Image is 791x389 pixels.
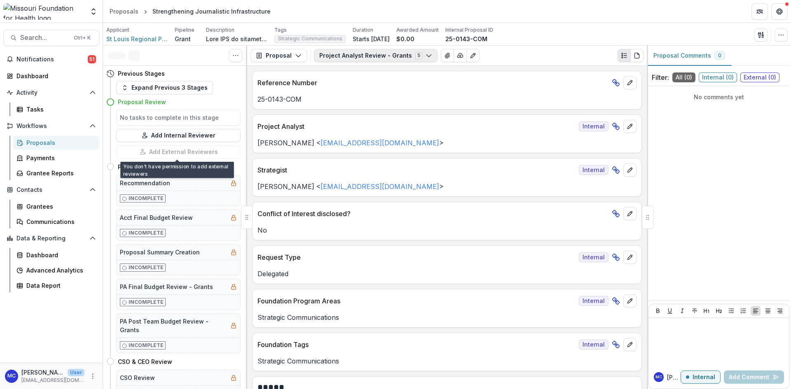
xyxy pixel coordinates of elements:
[16,56,88,63] span: Notifications
[120,113,237,122] h5: No tasks to complete in this stage
[623,338,637,351] button: edit
[118,357,172,366] h4: CSO & CEO Review
[26,138,93,147] div: Proposals
[120,179,170,187] h5: Recommendation
[7,373,16,379] div: Molly Crisp
[129,298,164,306] p: Incomplete
[106,26,129,34] p: Applicant
[321,182,439,191] a: [EMAIL_ADDRESS][DOMAIN_NAME]
[693,374,715,381] p: Internal
[13,136,99,149] a: Proposals
[775,306,785,316] button: Align Right
[257,209,608,219] p: Conflict of Interest disclosed?
[72,33,92,42] div: Ctrl + K
[257,94,637,104] p: 25-0143-COM
[118,69,165,78] h4: Previous Stages
[26,202,93,211] div: Grantees
[690,306,700,316] button: Strike
[16,235,86,242] span: Data & Reporting
[257,269,637,279] p: Delegated
[699,72,737,82] span: Internal ( 0 )
[250,49,307,62] button: Proposal
[129,264,164,271] p: Incomplete
[681,370,721,384] button: Internal
[724,370,784,384] button: Add Comment
[618,49,631,62] button: Plaintext view
[13,200,99,213] a: Grantees
[257,225,637,235] p: No
[13,151,99,165] a: Payments
[579,252,608,262] span: Internal
[13,166,99,180] a: Grantee Reports
[120,213,193,222] h5: Acct Final Budget Review
[702,306,711,316] button: Heading 1
[321,139,439,147] a: [EMAIL_ADDRESS][DOMAIN_NAME]
[3,30,99,46] button: Search...
[120,282,213,291] h5: PA Final Budget Review - Grants
[653,306,663,316] button: Bold
[120,317,227,334] h5: PA Post Team Budget Review - Grants
[623,120,637,133] button: edit
[257,121,576,131] p: Project Analyst
[579,121,608,131] span: Internal
[16,89,86,96] span: Activity
[445,35,487,43] p: 25-0143-COM
[229,49,242,62] button: Toggle View Cancelled Tasks
[257,312,637,322] p: Strategic Communications
[13,102,99,116] a: Tasks
[3,86,99,99] button: Open Activity
[3,232,99,245] button: Open Data & Reporting
[118,163,171,171] h4: Post Team Review
[257,182,637,191] p: [PERSON_NAME] < >
[445,26,493,34] p: Internal Proposal ID
[751,306,761,316] button: Align Left
[278,36,342,42] span: Strategic Communications
[353,35,390,43] p: Starts [DATE]
[88,371,98,381] button: More
[120,248,200,256] h5: Proposal Summary Creation
[257,252,576,262] p: Request Type
[26,251,93,259] div: Dashboard
[116,129,241,142] button: Add Internal Reviewer
[26,217,93,226] div: Communications
[396,35,414,43] p: $0.00
[667,373,681,382] p: [PERSON_NAME]
[623,207,637,220] button: edit
[118,98,166,106] h4: Proposal Review
[466,49,480,62] button: Edit as form
[257,356,637,366] p: Strategic Communications
[129,195,164,202] p: Incomplete
[441,49,454,62] button: View Attached Files
[88,55,96,63] span: 51
[623,251,637,264] button: edit
[13,248,99,262] a: Dashboard
[257,78,608,88] p: Reference Number
[647,46,732,66] button: Proposal Comments
[106,35,168,43] span: St Louis Regional Public Media Inc
[677,306,687,316] button: Italicize
[718,53,721,58] span: 0
[16,186,86,193] span: Contacts
[206,35,268,43] p: Lore IPS do sitametcon adipisc elit sed Doeiusmo Temporinci utl Etdolo mag ali Enim ADM Venia Qui...
[175,35,191,43] p: Grant
[116,81,213,94] button: Expand Previous 3 Stages
[314,49,438,62] button: Project Analyst Review - Grants5
[353,26,373,34] p: Duration
[26,281,93,290] div: Data Report
[623,294,637,307] button: edit
[751,3,768,20] button: Partners
[3,183,99,196] button: Open Contacts
[129,229,164,237] p: Incomplete
[106,5,142,17] a: Proposals
[26,169,93,177] div: Grantee Reports
[13,263,99,277] a: Advanced Analytics
[714,306,724,316] button: Heading 2
[26,105,93,114] div: Tasks
[129,342,164,349] p: Incomplete
[257,165,576,175] p: Strategist
[3,119,99,133] button: Open Workflows
[68,369,84,376] p: User
[665,306,675,316] button: Underline
[106,5,274,17] nav: breadcrumb
[771,3,788,20] button: Get Help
